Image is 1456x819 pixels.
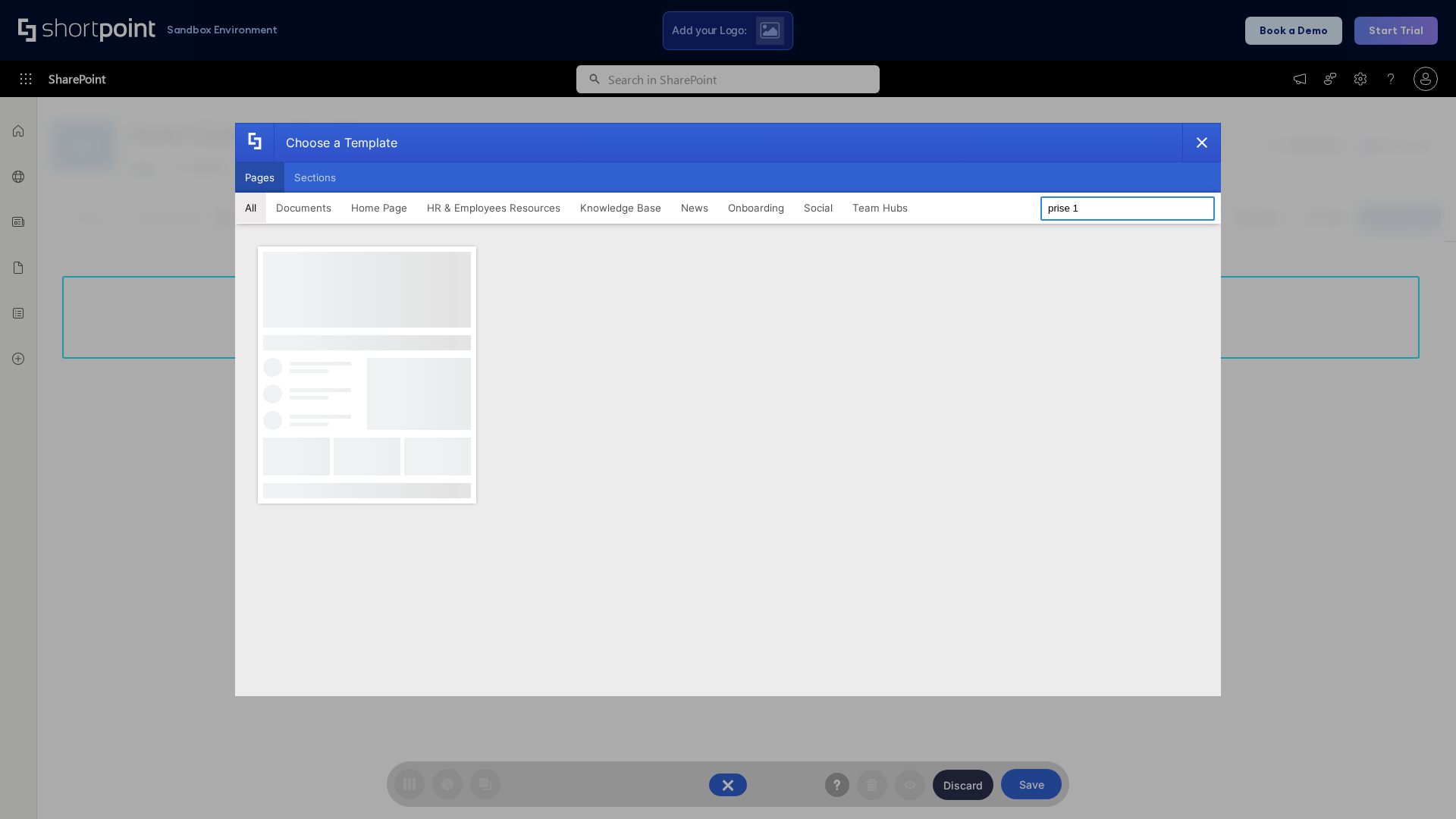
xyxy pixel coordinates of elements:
[843,193,918,223] button: Team Hubs
[718,193,794,223] button: Onboarding
[341,193,417,223] button: Home Page
[274,124,397,162] div: Choose a Template
[1380,746,1456,819] iframe: Chat Widget
[235,162,284,193] button: Pages
[1040,196,1215,221] input: Search
[235,123,1221,696] div: template selector
[671,193,718,223] button: News
[794,193,843,223] button: Social
[235,193,266,223] button: All
[570,193,671,223] button: Knowledge Base
[284,162,346,193] button: Sections
[417,193,570,223] button: HR & Employees Resources
[266,193,341,223] button: Documents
